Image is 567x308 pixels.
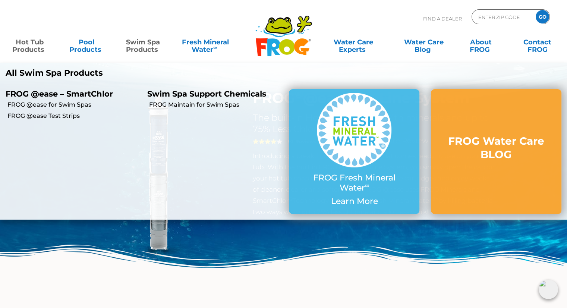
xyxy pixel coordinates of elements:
[478,12,528,22] input: Zip Code Form
[6,89,136,98] p: FROG @ease – SmartChlor
[7,35,51,50] a: Hot TubProducts
[539,280,558,299] img: openIcon
[213,44,217,50] sup: ∞
[6,68,278,78] a: All Swim Spa Products
[423,9,462,28] p: Find A Dealer
[317,35,389,50] a: Water CareExperts
[64,35,108,50] a: PoolProducts
[7,101,142,109] a: FROG @ease for Swim Spas
[149,101,283,109] a: FROG Maintain for Swim Spas
[446,134,546,169] a: FROG Water Care BLOG
[121,35,165,50] a: Swim SpaProducts
[178,35,233,50] a: Fresh MineralWater∞
[536,10,549,23] input: GO
[304,173,404,193] p: FROG Fresh Mineral Water
[446,134,546,161] h3: FROG Water Care BLOG
[304,93,404,210] a: FROG Fresh Mineral Water∞ Learn More
[304,197,404,206] p: Learn More
[459,35,503,50] a: AboutFROG
[147,89,278,98] p: Swim Spa Support Chemicals
[402,35,446,50] a: Water CareBlog
[365,182,369,189] sup: ∞
[7,112,142,120] a: FROG @ease Test Strips
[516,35,560,50] a: ContactFROG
